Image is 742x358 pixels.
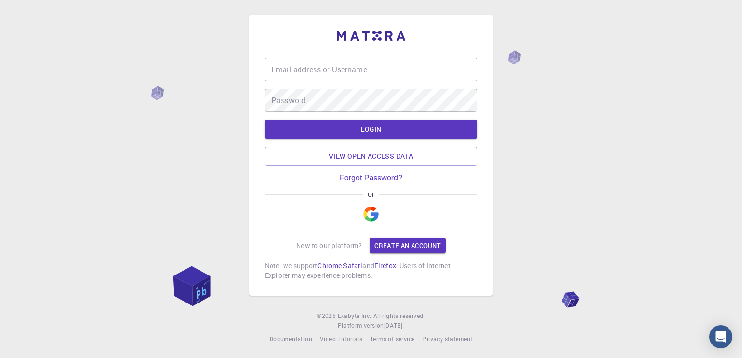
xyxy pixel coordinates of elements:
[709,325,732,348] div: Open Intercom Messenger
[320,334,362,344] a: Video Tutorials
[265,261,477,280] p: Note: we support , and . Users of Internet Explorer may experience problems.
[384,321,404,329] span: [DATE] .
[270,334,312,344] a: Documentation
[374,261,396,270] a: Firefox
[265,147,477,166] a: View open access data
[373,311,425,321] span: All rights reserved.
[363,190,379,199] span: or
[343,261,362,270] a: Safari
[340,174,402,182] a: Forgot Password?
[384,321,404,330] a: [DATE].
[363,207,379,222] img: Google
[317,311,337,321] span: © 2025
[338,312,371,319] span: Exabyte Inc.
[370,335,414,343] span: Terms of service
[338,311,371,321] a: Exabyte Inc.
[422,335,472,343] span: Privacy statement
[370,238,445,253] a: Create an account
[270,335,312,343] span: Documentation
[370,334,414,344] a: Terms of service
[296,241,362,250] p: New to our platform?
[338,321,384,330] span: Platform version
[317,261,342,270] a: Chrome
[422,334,472,344] a: Privacy statement
[320,335,362,343] span: Video Tutorials
[265,120,477,139] button: LOGIN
